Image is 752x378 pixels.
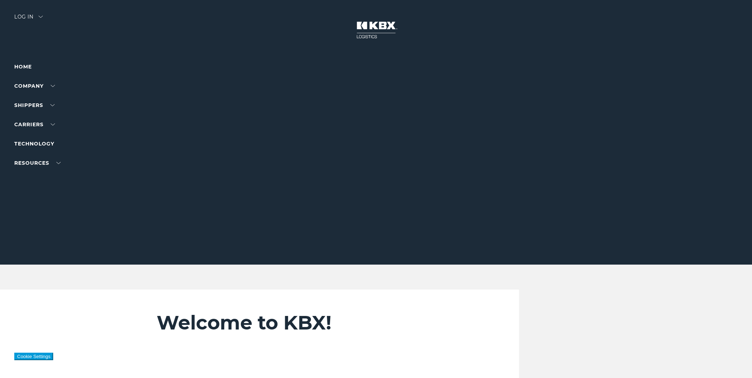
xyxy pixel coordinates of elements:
a: Technology [14,141,54,147]
a: SHIPPERS [14,102,55,108]
a: Home [14,63,32,70]
button: Cookie Settings [14,353,53,360]
a: RESOURCES [14,160,61,166]
img: kbx logo [349,14,403,46]
img: arrow [39,16,43,18]
div: Log in [14,14,43,25]
a: Carriers [14,121,55,128]
a: Company [14,83,55,89]
h2: Welcome to KBX! [157,311,495,334]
